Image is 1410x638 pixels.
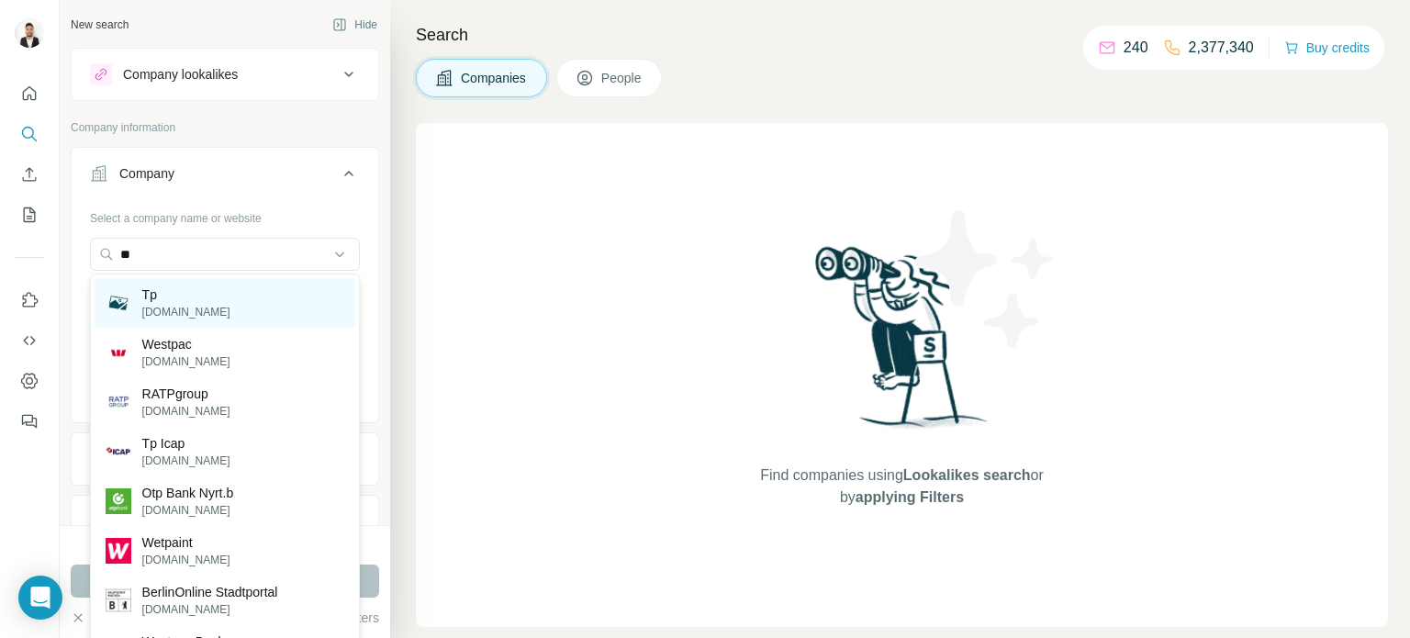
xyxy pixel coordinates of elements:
[142,583,278,601] p: BerlinOnline Stadtportal
[15,158,44,191] button: Enrich CSV
[755,465,1048,509] span: Find companies using or by
[106,588,131,613] img: BerlinOnline Stadtportal
[106,439,131,465] img: Tp Icap
[856,489,964,505] span: applying Filters
[106,389,131,415] img: RATPgroup
[142,285,230,304] p: Tp
[71,17,129,33] div: New search
[416,22,1388,48] h4: Search
[807,241,998,446] img: Surfe Illustration - Woman searching with binoculars
[142,502,234,519] p: [DOMAIN_NAME]
[106,290,131,316] img: Tp
[142,484,234,502] p: Otp Bank Nyrt.b
[142,601,278,618] p: [DOMAIN_NAME]
[15,364,44,397] button: Dashboard
[15,198,44,231] button: My lists
[1124,37,1148,59] p: 240
[1284,35,1370,61] button: Buy credits
[902,196,1068,362] img: Surfe Illustration - Stars
[106,538,131,564] img: Wetpaint
[72,499,378,543] button: HQ location
[142,552,230,568] p: [DOMAIN_NAME]
[903,467,1031,483] span: Lookalikes search
[15,284,44,317] button: Use Surfe on LinkedIn
[142,353,230,370] p: [DOMAIN_NAME]
[15,77,44,110] button: Quick start
[142,304,230,320] p: [DOMAIN_NAME]
[71,609,123,627] button: Clear
[1189,37,1254,59] p: 2,377,340
[72,437,378,481] button: Industry
[319,11,390,39] button: Hide
[142,533,230,552] p: Wetpaint
[71,119,379,136] p: Company information
[601,69,643,87] span: People
[142,403,230,420] p: [DOMAIN_NAME]
[15,324,44,357] button: Use Surfe API
[72,151,378,203] button: Company
[106,488,131,514] img: Otp Bank Nyrt.b
[123,65,238,84] div: Company lookalikes
[461,69,528,87] span: Companies
[106,346,131,360] img: Westpac
[142,434,230,453] p: Tp Icap
[72,52,378,96] button: Company lookalikes
[15,405,44,438] button: Feedback
[18,576,62,620] div: Open Intercom Messenger
[15,18,44,48] img: Avatar
[142,453,230,469] p: [DOMAIN_NAME]
[15,118,44,151] button: Search
[142,385,230,403] p: RATPgroup
[119,164,174,183] div: Company
[90,203,360,227] div: Select a company name or website
[142,335,230,353] p: Westpac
